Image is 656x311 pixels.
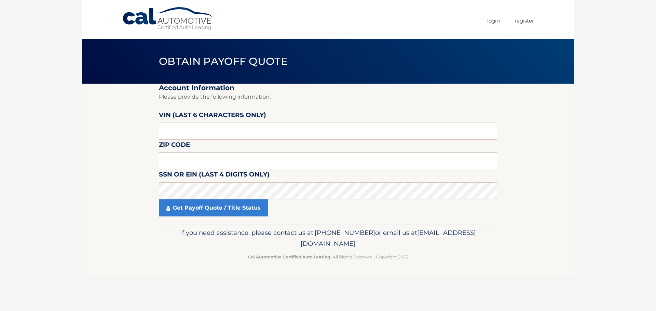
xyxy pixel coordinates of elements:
p: If you need assistance, please contact us at: or email us at [163,227,493,249]
a: Cal Automotive [122,7,214,31]
a: Login [487,15,500,26]
strong: Cal Automotive Certified Auto Leasing [248,254,330,259]
p: - All Rights Reserved - Copyright 2025 [163,253,493,260]
span: Obtain Payoff Quote [159,55,288,68]
a: Register [515,15,534,26]
label: VIN (last 6 characters only) [159,110,266,123]
label: SSN or EIN (last 4 digits only) [159,169,270,182]
label: Zip Code [159,140,190,152]
span: [PHONE_NUMBER] [315,229,375,237]
p: Please provide the following information. [159,92,497,102]
h2: Account Information [159,84,497,92]
a: Get Payoff Quote / Title Status [159,199,268,216]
